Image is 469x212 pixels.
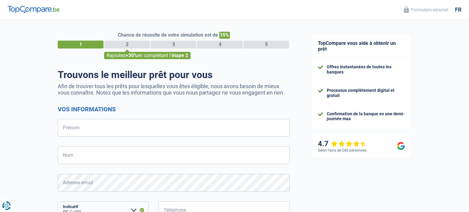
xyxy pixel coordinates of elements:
div: Processus complètement digital et gratuit [327,88,405,98]
div: Rajoutez en complétant l' [104,52,191,59]
div: 3 [151,41,196,49]
div: 1 [58,41,104,49]
div: TopCompare vous aide à obtenir un prêt [312,34,411,58]
div: 5 [243,41,289,49]
span: étape 2 [172,52,188,58]
div: Selon l’avis de 266 personnes [318,148,366,153]
span: +30% [125,52,137,58]
div: fr [455,6,461,13]
button: Formulaire sécurisé [400,5,452,15]
span: Chance de réussite de votre simulation est de [118,32,218,38]
h2: Vos informations [58,106,290,113]
div: 4.7 [318,139,367,148]
div: Confirmation de la banque en une demi-journée max [327,111,405,122]
span: 15% [219,32,230,39]
div: 4 [197,41,243,49]
p: Afin de trouver tous les prêts pour lesquelles vous êtes éligible, nous avons besoin de mieux vou... [58,83,290,96]
div: 2 [104,41,150,49]
div: Offres instantanées de toutes les banques [327,64,405,75]
h1: Trouvons le meilleur prêt pour vous [58,69,290,81]
img: TopCompare Logo [8,6,60,13]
